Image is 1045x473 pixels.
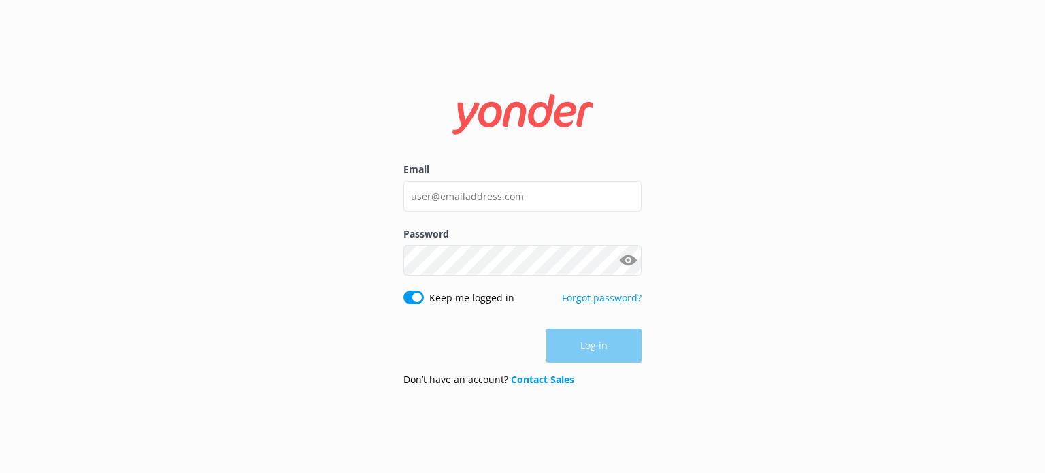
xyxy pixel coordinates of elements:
[562,291,642,304] a: Forgot password?
[403,181,642,212] input: user@emailaddress.com
[403,372,574,387] p: Don’t have an account?
[614,247,642,274] button: Show password
[511,373,574,386] a: Contact Sales
[429,291,514,306] label: Keep me logged in
[403,162,642,177] label: Email
[403,227,642,242] label: Password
